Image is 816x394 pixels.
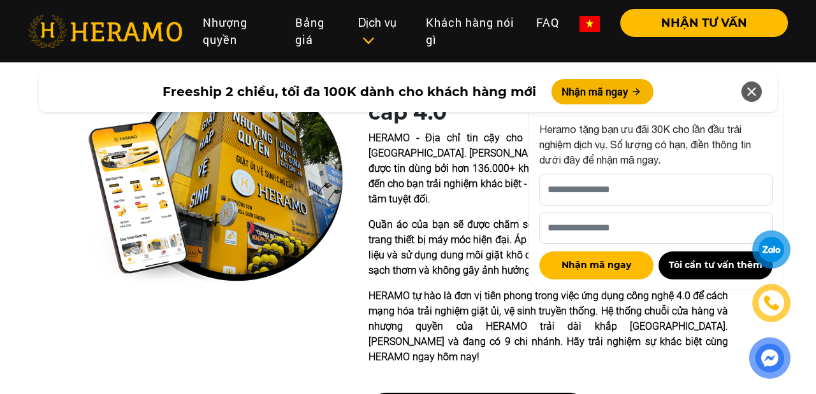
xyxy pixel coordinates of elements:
[620,9,788,37] button: NHẬN TƯ VẤN
[361,34,375,47] img: subToggleIcon
[539,251,653,279] button: Nhận mã ngay
[610,17,788,29] a: NHẬN TƯ VẤN
[193,9,284,53] a: Nhượng quyền
[416,9,526,53] a: Khách hàng nói gì
[285,9,349,53] a: Bảng giá
[539,122,773,167] p: Heramo tặng bạn ưu đãi 30K cho lần đầu trải nghiệm dịch vụ. Số lượng có hạn, điền thông tin dưới ...
[88,76,343,285] img: heramo-quality-banner
[368,288,728,365] p: HERAMO tự hào là đơn vị tiên phong trong việc ứng dụng công nghệ 4.0 để cách mạng hóa trải nghiệm...
[368,130,728,207] p: HERAMO - Địa chỉ tin cậy cho dịch vụ giặt hấp giặt khô hàng đầu tại [GEOGRAPHIC_DATA]. [PERSON_NA...
[659,251,773,279] button: Tôi cần tư vấn thêm
[754,286,789,321] a: phone-icon
[762,294,780,313] img: phone-icon
[368,217,728,278] p: Quần áo của bạn sẽ được chăm sóc bằng quy trình giặt khô đúng chuẩn với trang thiết bị máy móc hi...
[526,9,569,36] a: FAQ
[163,82,536,101] span: Freeship 2 chiều, tối đa 100K dành cho khách hàng mới
[358,14,405,48] div: Dịch vụ
[28,15,182,48] img: heramo-logo.png
[579,16,600,32] img: vn-flag.png
[551,79,653,104] button: Nhận mã ngay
